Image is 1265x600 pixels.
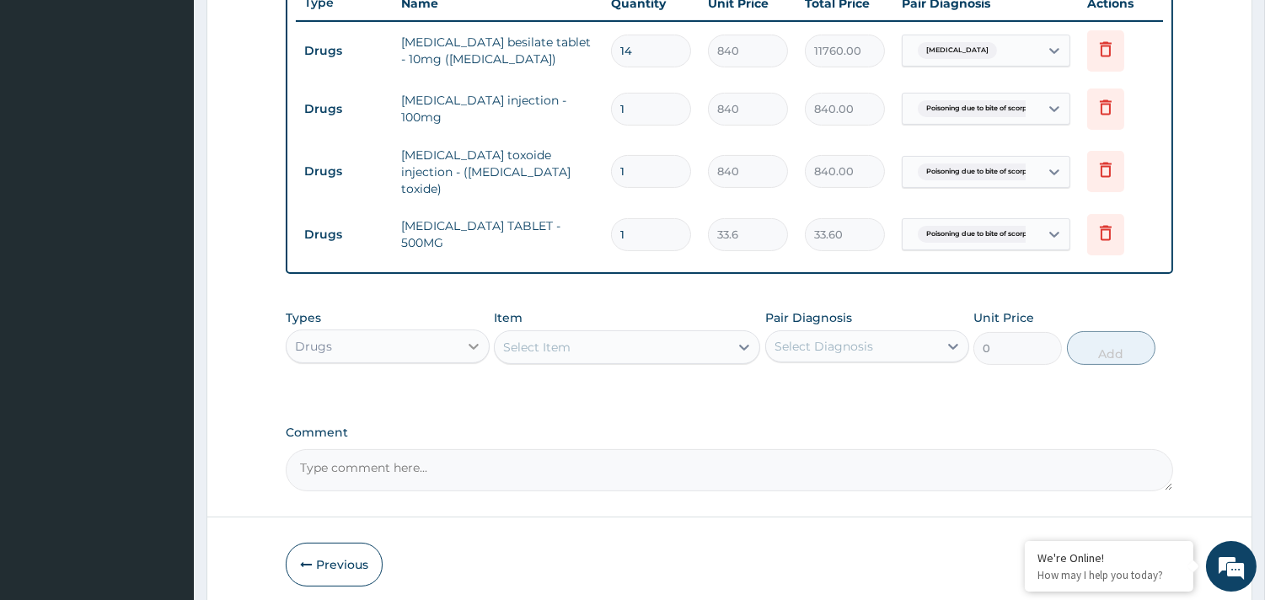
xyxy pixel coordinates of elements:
[973,309,1034,326] label: Unit Price
[918,42,997,59] span: [MEDICAL_DATA]
[918,163,1040,180] span: Poisoning due to bite of scorp...
[286,543,383,587] button: Previous
[8,411,321,470] textarea: Type your message and hit 'Enter'
[296,94,393,125] td: Drugs
[276,8,317,49] div: Minimize live chat window
[296,156,393,187] td: Drugs
[286,426,1173,440] label: Comment
[393,138,603,206] td: [MEDICAL_DATA] toxoide injection - ([MEDICAL_DATA] toxide)
[295,338,332,355] div: Drugs
[765,309,852,326] label: Pair Diagnosis
[98,188,233,358] span: We're online!
[494,309,523,326] label: Item
[296,219,393,250] td: Drugs
[503,339,571,356] div: Select Item
[88,94,283,116] div: Chat with us now
[1037,568,1181,582] p: How may I help you today?
[1037,550,1181,565] div: We're Online!
[393,25,603,76] td: [MEDICAL_DATA] besilate tablet - 10mg ([MEDICAL_DATA])
[1067,331,1155,365] button: Add
[918,226,1040,243] span: Poisoning due to bite of scorp...
[31,84,68,126] img: d_794563401_company_1708531726252_794563401
[775,338,873,355] div: Select Diagnosis
[393,209,603,260] td: [MEDICAL_DATA] TABLET - 500MG
[286,311,321,325] label: Types
[296,35,393,67] td: Drugs
[393,83,603,134] td: [MEDICAL_DATA] injection - 100mg
[918,100,1040,117] span: Poisoning due to bite of scorp...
